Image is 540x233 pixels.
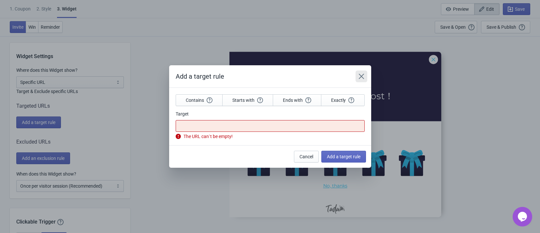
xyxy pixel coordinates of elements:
[294,151,319,163] button: Cancel
[321,151,366,163] button: Add a target rule
[176,72,349,81] h2: Add a target rule
[299,154,313,159] span: Cancel
[327,154,360,159] span: Add a target rule
[232,97,263,103] span: Starts with
[176,133,365,140] div: The URL can`t be empty!
[283,97,311,103] span: Ends with
[176,111,189,117] label: Target
[331,97,354,103] span: Exactly
[176,94,223,106] button: Contains
[513,207,533,226] iframe: chat widget
[356,70,367,82] button: Close
[321,94,364,106] button: Exactly
[273,94,321,106] button: Ends with
[222,94,273,106] button: Starts with
[186,97,212,103] span: Contains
